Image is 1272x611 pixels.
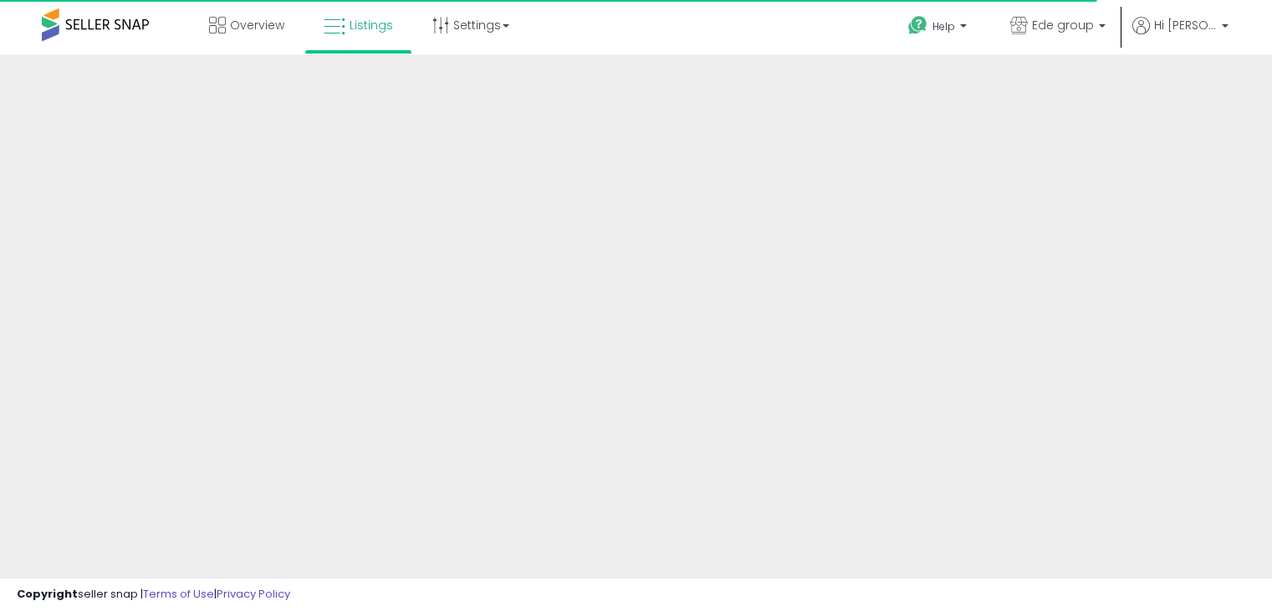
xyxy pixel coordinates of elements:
div: seller snap | | [17,587,290,603]
a: Hi [PERSON_NAME] [1132,17,1229,54]
span: Listings [350,17,393,33]
a: Privacy Policy [217,586,290,602]
span: Overview [230,17,284,33]
a: Terms of Use [143,586,214,602]
i: Get Help [907,15,928,36]
a: Help [895,3,983,54]
strong: Copyright [17,586,78,602]
span: Help [932,19,955,33]
span: Ede group [1032,17,1094,33]
span: Hi [PERSON_NAME] [1154,17,1217,33]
